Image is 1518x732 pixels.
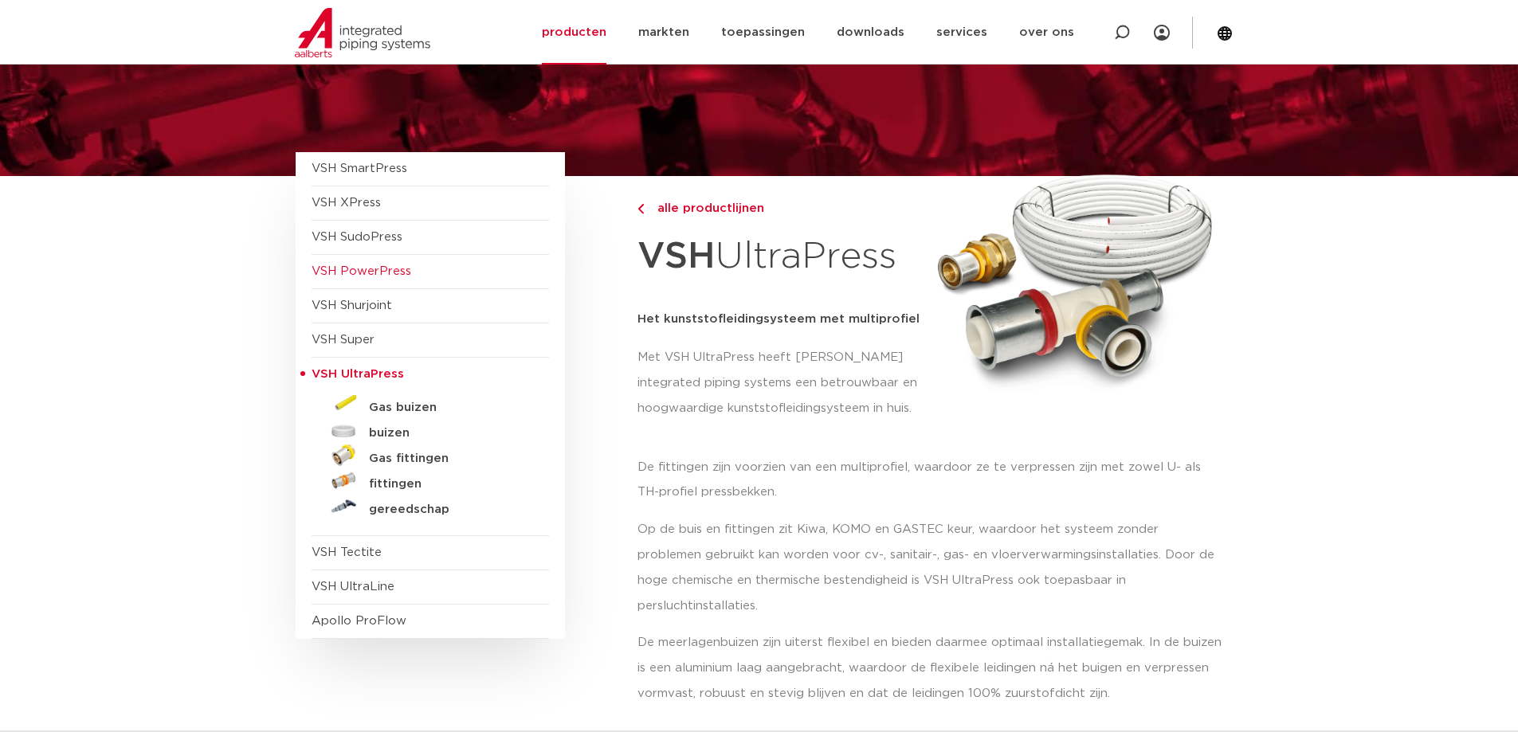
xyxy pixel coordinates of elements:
[312,299,392,311] a: VSH Shurjoint
[312,197,381,209] a: VSH XPress
[312,334,375,346] a: VSH Super
[312,231,402,243] a: VSH SudoPress
[312,265,411,277] a: VSH PowerPress
[312,581,394,593] a: VSH UltraLine
[637,345,926,421] p: Met VSH UltraPress heeft [PERSON_NAME] integrated piping systems een betrouwbaar en hoogwaardige ...
[637,517,1223,619] p: Op de buis en fittingen zit Kiwa, KOMO en GASTEC keur, waardoor het systeem zonder problemen gebr...
[637,238,716,275] strong: VSH
[312,546,382,558] a: VSH Tectite
[637,199,926,218] a: alle productlijnen
[312,162,407,174] a: VSH SmartPress
[637,455,1223,506] p: De fittingen zijn voorzien van een multiprofiel, waardoor ze te verpressen zijn met zowel U- als ...
[369,477,527,491] h5: fittingen
[312,468,549,494] a: fittingen
[312,417,549,443] a: buizen
[312,368,404,380] span: VSH UltraPress
[312,494,549,519] a: gereedschap
[648,202,764,214] span: alle productlijnen
[637,226,926,288] h1: UltraPress
[312,615,406,627] a: Apollo ProFlow
[637,204,644,214] img: chevron-right.svg
[637,630,1223,707] p: De meerlagenbuizen zijn uiterst flexibel en bieden daarmee optimaal installatiegemak. In de buize...
[637,307,926,332] h5: Het kunststofleidingsysteem met multiprofiel
[369,452,527,466] h5: Gas fittingen
[369,426,527,440] h5: buizen
[312,392,549,417] a: Gas buizen
[312,443,549,468] a: Gas fittingen
[369,503,527,517] h5: gereedschap
[369,401,527,415] h5: Gas buizen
